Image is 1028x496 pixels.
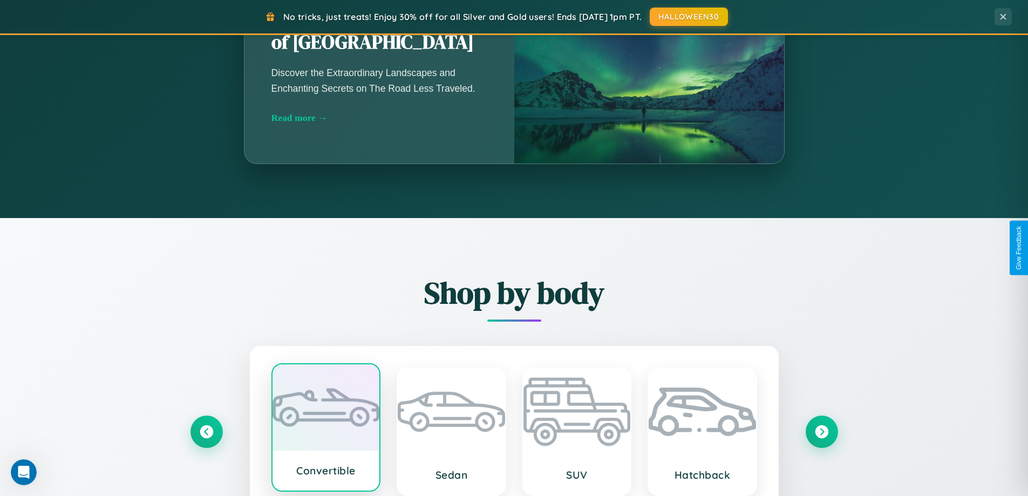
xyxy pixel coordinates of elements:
[271,112,487,124] div: Read more →
[271,65,487,96] p: Discover the Extraordinary Landscapes and Enchanting Secrets on The Road Less Traveled.
[534,468,620,481] h3: SUV
[283,464,369,477] h3: Convertible
[409,468,494,481] h3: Sedan
[650,8,728,26] button: HALLOWEEN30
[659,468,745,481] h3: Hatchback
[271,5,487,55] h2: Unearthing the Mystique of [GEOGRAPHIC_DATA]
[11,459,37,485] iframe: Intercom live chat
[283,11,642,22] span: No tricks, just treats! Enjoy 30% off for all Silver and Gold users! Ends [DATE] 1pm PT.
[1015,226,1023,270] div: Give Feedback
[190,272,838,314] h2: Shop by body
